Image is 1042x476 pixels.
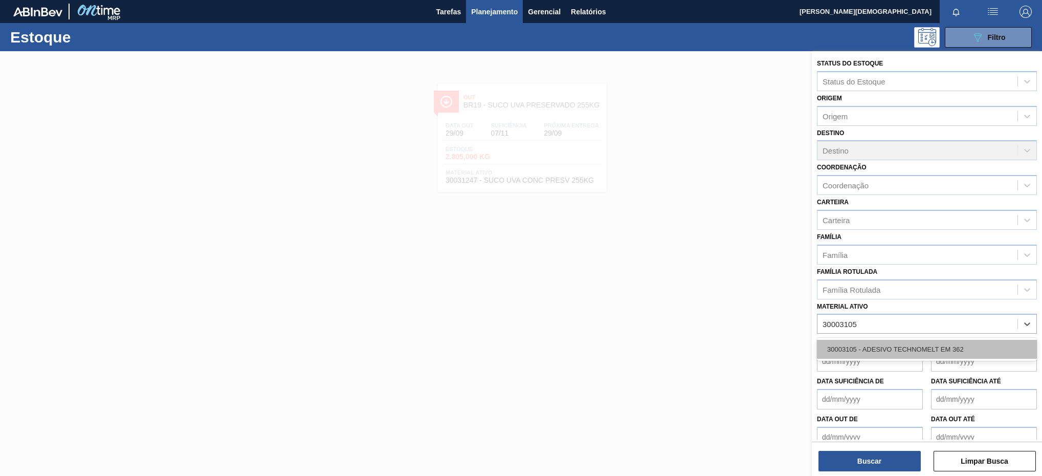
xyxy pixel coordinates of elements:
div: Pogramando: nenhum usuário selecionado [914,27,940,48]
span: Filtro [988,33,1006,41]
label: Data suficiência de [817,378,884,385]
div: Coordenação [823,181,869,190]
span: Tarefas [436,6,461,18]
span: Planejamento [471,6,518,18]
div: Família Rotulada [823,285,880,294]
input: dd/mm/yyyy [931,389,1037,409]
label: Data suficiência até [931,378,1001,385]
label: Data out até [931,416,975,423]
label: Origem [817,95,842,102]
span: Gerencial [528,6,561,18]
button: Filtro [945,27,1032,48]
label: Material ativo [817,303,868,310]
label: Família Rotulada [817,268,877,275]
img: Logout [1019,6,1032,18]
img: userActions [987,6,999,18]
div: Carteira [823,215,850,224]
div: Família [823,250,848,259]
input: dd/mm/yyyy [931,351,1037,372]
div: Origem [823,112,848,120]
label: Data out de [817,416,858,423]
img: TNhmsLtSVTkK8tSr43FrP2fwEKptu5GPRR3wAAAABJRU5ErkJggg== [13,7,62,16]
span: Relatórios [571,6,606,18]
input: dd/mm/yyyy [931,427,1037,447]
label: Coordenação [817,164,867,171]
input: dd/mm/yyyy [817,389,923,409]
label: Carteira [817,199,849,206]
div: 30003105 - ADESIVO TECHNOMELT EM 362 [817,340,1037,359]
button: Notificações [940,5,972,19]
label: Status do Estoque [817,60,883,67]
label: Destino [817,129,844,137]
input: dd/mm/yyyy [817,351,923,372]
div: Status do Estoque [823,77,885,85]
input: dd/mm/yyyy [817,427,923,447]
h1: Estoque [10,31,165,43]
label: Família [817,233,841,241]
